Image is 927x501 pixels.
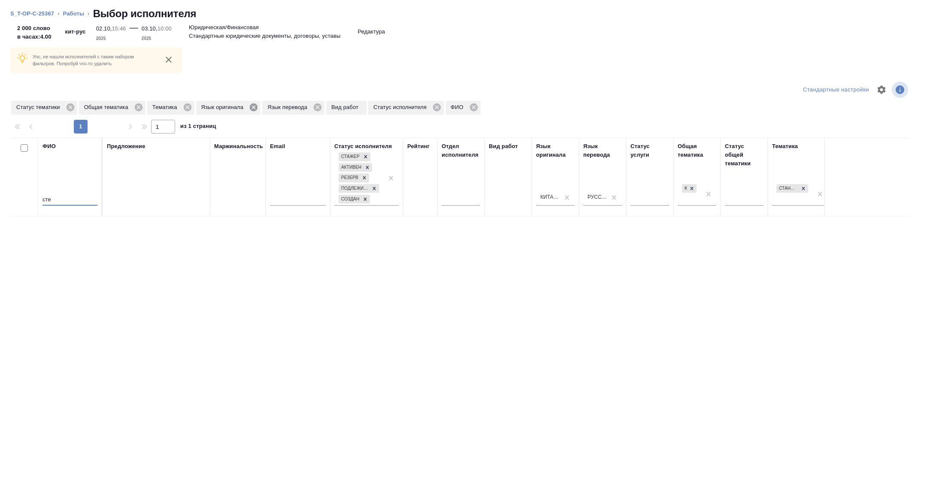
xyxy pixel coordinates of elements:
p: Статус тематики [16,103,63,112]
div: split button [801,83,871,97]
p: Тематика [152,103,180,112]
p: Общая тематика [84,103,131,112]
div: Стажер, Активен, Резерв, Подлежит внедрению, Создан [338,194,371,205]
div: Тематика [147,101,194,115]
p: Упс, не нашли исполнителей с таким набором фильтров. Попробуй что-то удалить [33,53,155,67]
div: ФИО [445,101,481,115]
p: 10:00 [158,25,172,32]
span: Посмотреть информацию [892,82,910,98]
div: Активен [339,163,363,172]
div: Стажер, Активен, Резерв, Подлежит внедрению, Создан [338,183,380,194]
div: Статус исполнителя [334,142,392,151]
h2: Выбор исполнителя [93,7,197,21]
div: Тематика [772,142,798,151]
div: Подлежит внедрению [339,184,370,193]
div: — [130,21,138,43]
span: Настроить таблицу [871,79,892,100]
div: Стажер [339,152,361,161]
button: close [162,53,175,66]
div: Статус услуги [630,142,669,159]
div: Резерв [339,173,360,182]
p: ФИО [451,103,467,112]
div: Язык оригинала [536,142,575,159]
li: ‹ [88,9,89,18]
div: Стандартные юридические документы, договоры, уставы [776,184,799,193]
div: Общая тематика [79,101,145,115]
p: 2 000 слово [17,24,51,33]
p: 03.10, [142,25,158,32]
p: Редактура [357,27,385,36]
nav: breadcrumb [10,7,917,21]
div: Общая тематика [678,142,716,159]
p: Вид работ [331,103,361,112]
p: 02.10, [96,25,112,32]
div: Email [270,142,285,151]
a: S_T-OP-C-25367 [10,10,54,17]
div: Рейтинг [407,142,430,151]
div: Отдел исполнителя [442,142,480,159]
p: Язык оригинала [201,103,247,112]
div: ФИО [42,142,56,151]
p: 15:46 [112,25,126,32]
span: из 1 страниц [180,121,216,134]
p: Юридическая/Финансовая [189,23,259,32]
div: Статус общей тематики [725,142,763,168]
div: Стажер, Активен, Резерв, Подлежит внедрению, Создан [338,173,370,183]
div: Создан [339,195,360,204]
div: Маржинальность [214,142,263,151]
div: Стажер, Активен, Резерв, Подлежит внедрению, Создан [338,162,373,173]
div: Вид работ [489,142,518,151]
div: Язык перевода [262,101,324,115]
p: Статус исполнителя [373,103,430,112]
a: Работы [63,10,85,17]
p: Язык перевода [267,103,310,112]
div: Предложение [107,142,145,151]
li: ‹ [58,9,59,18]
div: Статус исполнителя [368,101,444,115]
div: Стажер, Активен, Резерв, Подлежит внедрению, Создан [338,152,371,162]
div: Русский [588,194,607,201]
div: Юридическая/Финансовая [681,183,697,194]
div: Юридическая/Финансовая [682,184,687,193]
div: Статус тематики [11,101,77,115]
div: Стандартные юридические документы, договоры, уставы [776,183,809,194]
div: Китайский [540,194,560,201]
div: Язык перевода [583,142,622,159]
div: Язык оригинала [196,101,261,115]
